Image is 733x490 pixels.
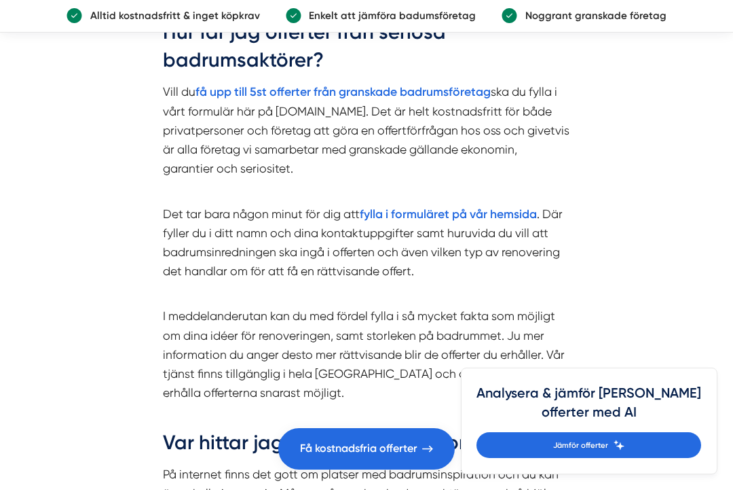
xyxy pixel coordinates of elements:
h2: Hur får jag offerter från seriösa badrumsaktörer? [163,18,570,83]
strong: få upp till 5st offerter från granskade badrumsföretag [195,84,491,99]
span: Få kostnadsfria offerter [300,440,417,457]
a: få upp till 5st offerter från granskade badrumsföretag [195,85,491,99]
strong: fylla i formuläret på vår hemsida [360,207,537,221]
a: fylla i formuläret på vår hemsida [360,207,537,221]
a: Få kostnadsfria offerter [278,428,455,470]
p: Alltid kostnadsfritt & inget köpkrav [82,7,259,24]
p: Enkelt att jämföra badumsföretag [301,7,476,24]
h4: Analysera & jämför [PERSON_NAME] offerter med AI [476,384,701,432]
a: Jämför offerter [476,432,701,458]
span: Jämför offerter [553,439,608,451]
p: Det tar bara någon minut för dig att . Där fyller du i ditt namn och dina kontaktuppgifter samt h... [163,185,570,281]
p: Noggrant granskade företag [517,7,666,24]
h2: Var hittar jag badrumsinspiration? [163,429,570,465]
p: I meddelanderutan kan du med fördel fylla i så mycket fakta som möjligt om dina idéer för renover... [163,287,570,421]
p: Vill du ska du fylla i vårt formulär här på [DOMAIN_NAME]. Det är helt kostnadsfritt för både pri... [163,82,570,178]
